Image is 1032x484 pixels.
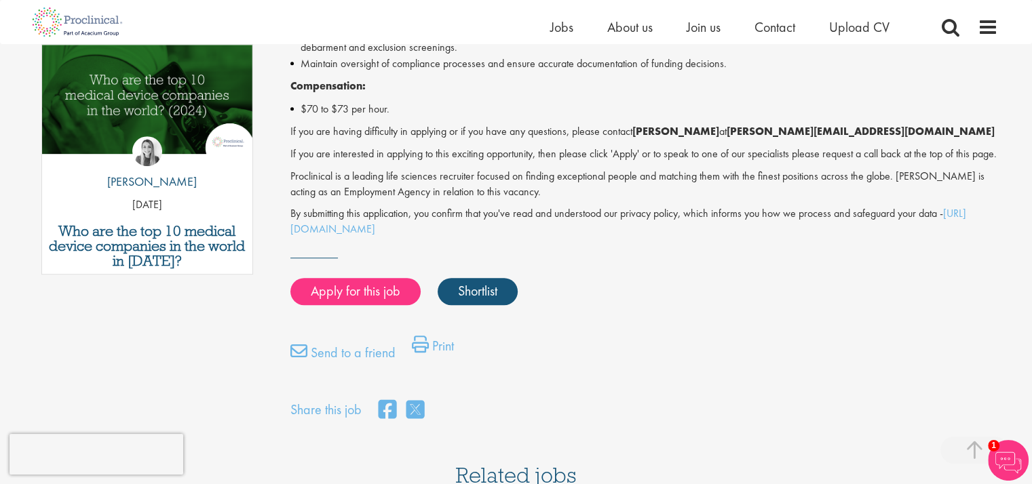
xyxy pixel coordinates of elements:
[97,173,197,190] p: [PERSON_NAME]
[42,197,253,213] p: [DATE]
[550,18,573,36] a: Jobs
[290,206,966,236] a: [URL][DOMAIN_NAME]
[290,342,396,369] a: Send to a friend
[290,79,366,93] strong: Compensation:
[290,400,362,420] label: Share this job
[438,278,518,305] a: Shortlist
[406,396,424,425] a: share on twitter
[607,18,653,36] a: About us
[290,278,421,305] a: Apply for this job
[290,206,998,237] p: By submitting this application, you confirm that you've read and understood our privacy policy, w...
[42,45,253,165] a: Link to a post
[42,45,253,154] img: Top 10 Medical Device Companies 2024
[290,101,998,117] li: $70 to $73 per hour.
[132,136,162,166] img: Hannah Burke
[49,224,246,268] a: Who are the top 10 medical device companies in the world in [DATE]?
[379,396,396,425] a: share on facebook
[988,440,1029,481] img: Chatbot
[829,18,890,36] a: Upload CV
[727,124,995,138] strong: [PERSON_NAME][EMAIL_ADDRESS][DOMAIN_NAME]
[290,124,998,140] p: If you are having difficulty in applying or if you have any questions, please contact at
[754,18,795,36] a: Contact
[290,169,998,200] p: Proclinical is a leading life sciences recruiter focused on finding exceptional people and matchi...
[290,56,998,72] li: Maintain oversight of compliance processes and ensure accurate documentation of funding decisions.
[290,146,998,162] p: If you are interested in applying to this exciting opportunity, then please click 'Apply' or to s...
[412,336,454,363] a: Print
[687,18,721,36] a: Join us
[9,434,183,475] iframe: reCAPTCHA
[988,440,999,451] span: 1
[632,124,719,138] strong: [PERSON_NAME]
[97,136,197,197] a: Hannah Burke [PERSON_NAME]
